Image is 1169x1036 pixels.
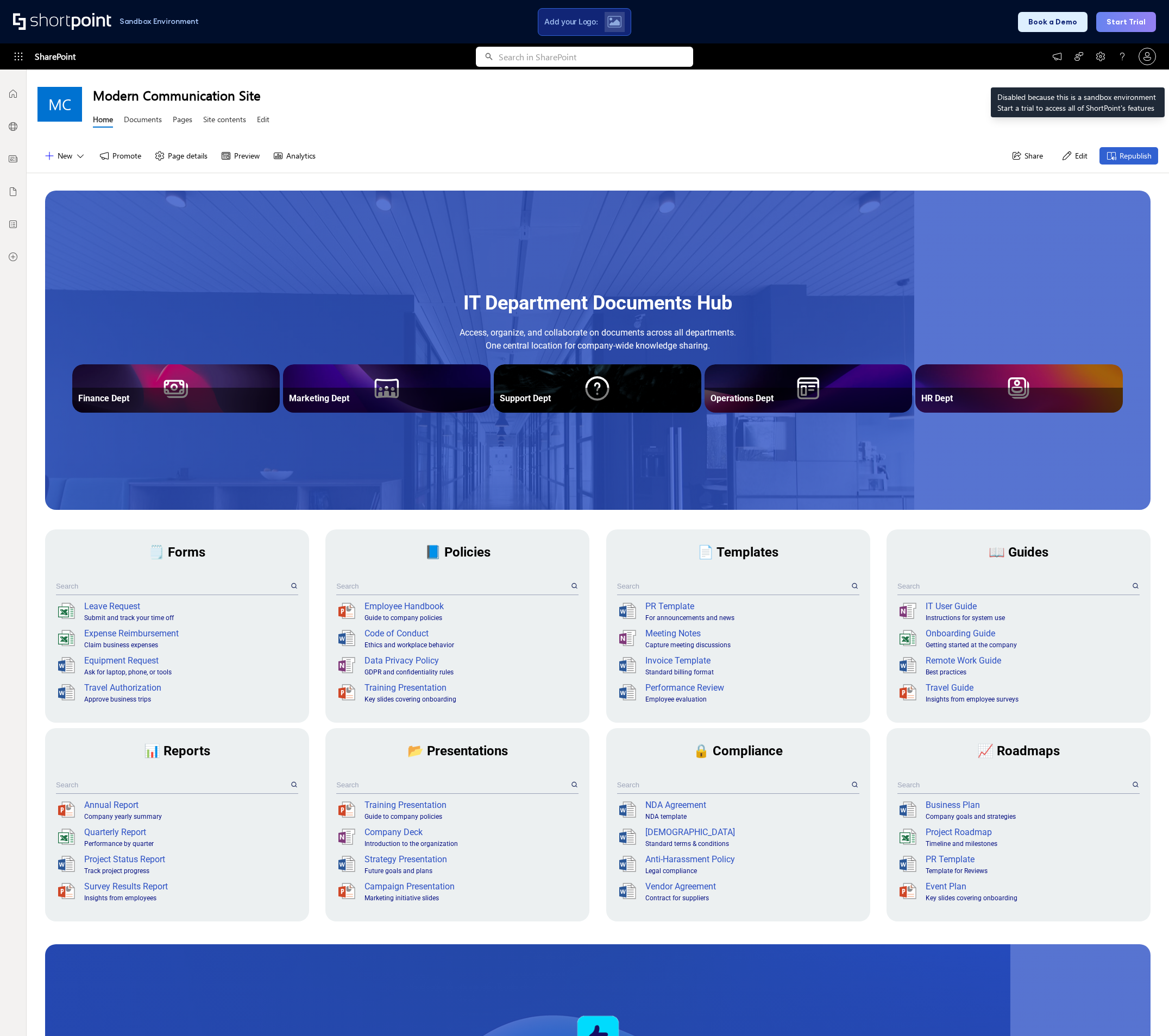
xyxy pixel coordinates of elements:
div: Company goals and strategies [926,812,1137,822]
h1: Sandbox Environment [120,18,199,24]
button: Share [1004,147,1049,165]
div: Code of Conduct [364,627,576,640]
div: Marketing initiative slides [364,893,576,903]
div: Project Roadmap [926,826,1137,839]
div: Company yearly summary [84,812,296,822]
div: Equipment Request [84,654,296,667]
button: Edit [1055,147,1094,165]
iframe: Chat Widget [973,910,1169,1036]
div: Support Dept [500,393,695,403]
div: Track project progress [84,866,296,876]
div: Vendor Agreement [645,880,857,893]
input: Search [617,578,850,595]
button: New [37,147,92,165]
input: Search [897,776,1130,793]
div: Training Presentation [364,681,576,694]
div: NDA Agreement [645,799,857,812]
div: PR Template [645,600,857,613]
input: Search [336,578,569,595]
div: Company Deck [364,826,576,839]
div: Future goals and plans [364,866,576,876]
span: One central location for company-wide knowledge sharing. [486,340,710,351]
div: Approve business trips [84,694,296,704]
button: Start Trial [1096,12,1156,32]
div: Annual Report [84,799,296,812]
input: Search in SharePoint [499,47,693,67]
span: 📈 Roadmaps [977,743,1060,759]
div: Leave Request [84,600,296,613]
div: Instructions for system use [926,613,1137,623]
div: Survey Results Report [84,880,296,893]
input: Search [897,578,1130,595]
span: 📄 Templates [697,545,778,560]
div: Expense Reimbursement [84,627,296,640]
div: Travel Guide [926,681,1137,694]
div: Business Plan [926,799,1137,812]
div: Campaign Presentation [364,880,576,893]
div: For announcements and news [645,613,857,623]
div: Guide to company policies [364,812,576,822]
div: Ask for laptop, phone, or tools [84,667,296,677]
div: Contract for suppliers [645,893,857,903]
button: Republish [1099,147,1158,165]
div: Data Privacy Policy [364,654,576,667]
input: Search [56,578,289,595]
button: Promote [92,147,148,165]
div: Getting started at the company [926,640,1137,650]
div: Employee Handbook [364,600,576,613]
a: Site contents [203,114,246,128]
div: [DEMOGRAPHIC_DATA] [645,826,857,839]
div: Template for Reviews [926,866,1137,876]
a: Documents [124,114,162,128]
div: Project Status Report [84,853,296,866]
div: Employee evaluation [645,694,857,704]
div: IT User Guide [926,600,1137,613]
div: Introduction to the organization [364,839,576,849]
span: SharePoint [35,43,76,70]
div: Capture meeting discussions [645,640,857,650]
div: Performance by quarter [84,839,296,849]
span: 📖 Guides [989,545,1048,560]
span: 📊 Reports [144,743,210,759]
a: Edit [257,114,269,128]
div: Meeting Notes [645,627,857,640]
div: Operations Dept [711,393,906,403]
div: Ethics and workplace behavior [364,640,576,650]
span: Add your Logo: [544,17,598,27]
input: Search [336,776,569,793]
div: Claim business expenses [84,640,296,650]
div: Standard terms & conditions [645,839,857,849]
div: Insights from employees [84,893,296,903]
div: Finance Dept [78,393,274,403]
span: 📘 Policies [425,545,491,560]
div: Guide to company policies [364,613,576,623]
div: NDA template [645,812,857,822]
div: Disabled because this is a sandbox environment Start a trial to access all of ShortPoint's features [991,87,1165,117]
div: Remote Work Guide [926,654,1137,667]
div: HR Dept [921,393,1117,403]
div: Submit and track your time off [84,613,296,623]
div: Key slides covering onboarding [364,694,576,704]
span: 📂 Presentations [407,743,508,759]
div: Insights from employee surveys [926,694,1137,704]
div: Best practices [926,667,1137,677]
span: MC [48,96,71,113]
div: GDPR and confidentiality rules [364,667,576,677]
div: Invoice Template [645,654,857,667]
img: Upload logo [607,16,621,28]
div: Standard billing format [645,667,857,677]
span: Access, organize, and collaborate on documents across all departments. [460,327,736,338]
div: Legal compliance [645,866,857,876]
div: Anti-Harassment Policy [645,853,857,866]
input: Search [617,776,850,793]
button: Book a Demo [1018,12,1088,32]
div: Training Presentation [364,799,576,812]
div: Travel Authorization [84,681,296,694]
div: Timeline and milestones [926,839,1137,849]
a: Pages [173,114,192,128]
button: Preview [214,147,266,165]
span: 🔒 Compliance [693,743,783,759]
div: Quarterly Report [84,826,296,839]
div: PR Template [926,853,1137,866]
